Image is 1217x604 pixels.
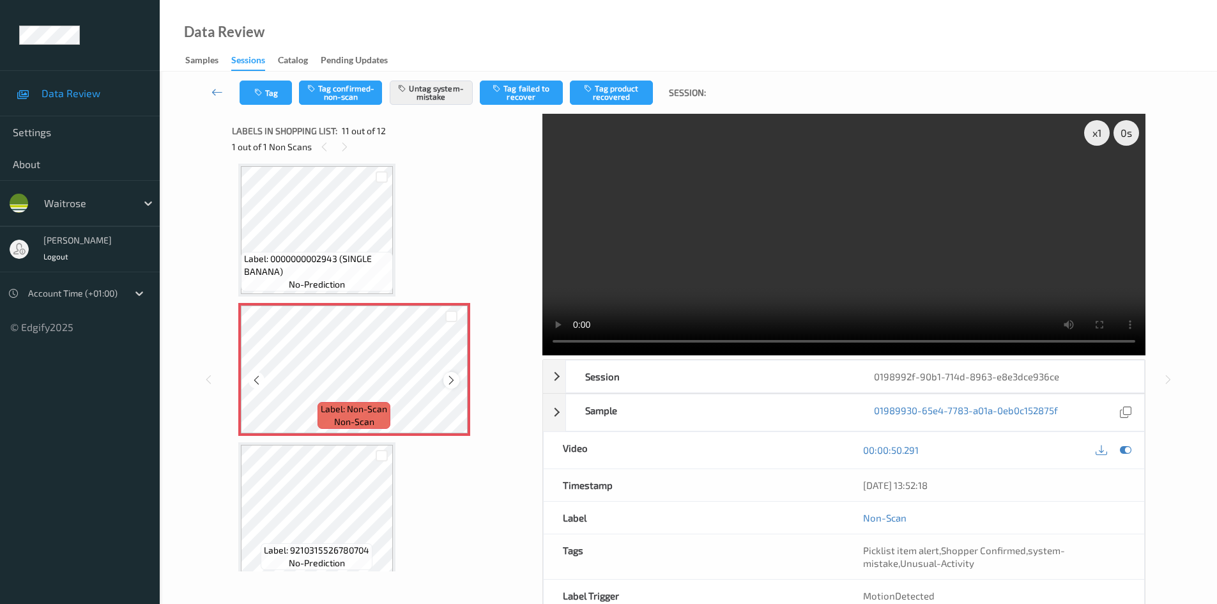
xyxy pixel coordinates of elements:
span: , , , [863,545,1065,569]
span: Label: 0000000002943 (SINGLE BANANA) [244,252,390,278]
a: 01989930-65e4-7783-a01a-0eb0c152875f [874,404,1058,421]
a: Non-Scan [863,511,907,524]
span: 11 out of 12 [342,125,386,137]
span: Labels in shopping list: [232,125,337,137]
div: Video [544,432,844,468]
div: Sessions [231,54,265,71]
div: 0198992f-90b1-714d-8963-e8e3dce936ce [855,360,1144,392]
span: non-scan [334,415,374,428]
div: Sample [566,394,855,431]
span: Shopper Confirmed [941,545,1026,556]
div: Data Review [184,26,264,38]
div: Tags [544,534,844,579]
div: [DATE] 13:52:18 [863,479,1125,492]
div: Pending Updates [321,54,388,70]
a: 00:00:50.291 [863,444,919,456]
div: Session [566,360,855,392]
button: Tag product recovered [570,81,653,105]
div: Catalog [278,54,308,70]
div: Samples [185,54,218,70]
div: Timestamp [544,469,844,501]
span: Unusual-Activity [900,557,974,569]
div: Sample01989930-65e4-7783-a01a-0eb0c152875f [543,394,1145,431]
a: Catalog [278,52,321,70]
span: Label: Non-Scan [321,403,387,415]
div: 0 s [1114,120,1139,146]
span: Session: [669,86,706,99]
span: Picklist item alert [863,545,939,556]
span: no-prediction [289,278,345,291]
span: no-prediction [289,557,345,569]
div: 1 out of 1 Non Scans [232,139,533,155]
div: Session0198992f-90b1-714d-8963-e8e3dce936ce [543,360,1145,393]
div: Label [544,502,844,534]
div: x 1 [1084,120,1110,146]
a: Pending Updates [321,52,401,70]
button: Untag system-mistake [390,81,473,105]
button: Tag [240,81,292,105]
a: Samples [185,52,231,70]
button: Tag failed to recover [480,81,563,105]
button: Tag confirmed-non-scan [299,81,382,105]
span: system-mistake [863,545,1065,569]
span: Label: 9210315526780704 [264,544,369,557]
a: Sessions [231,52,278,71]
